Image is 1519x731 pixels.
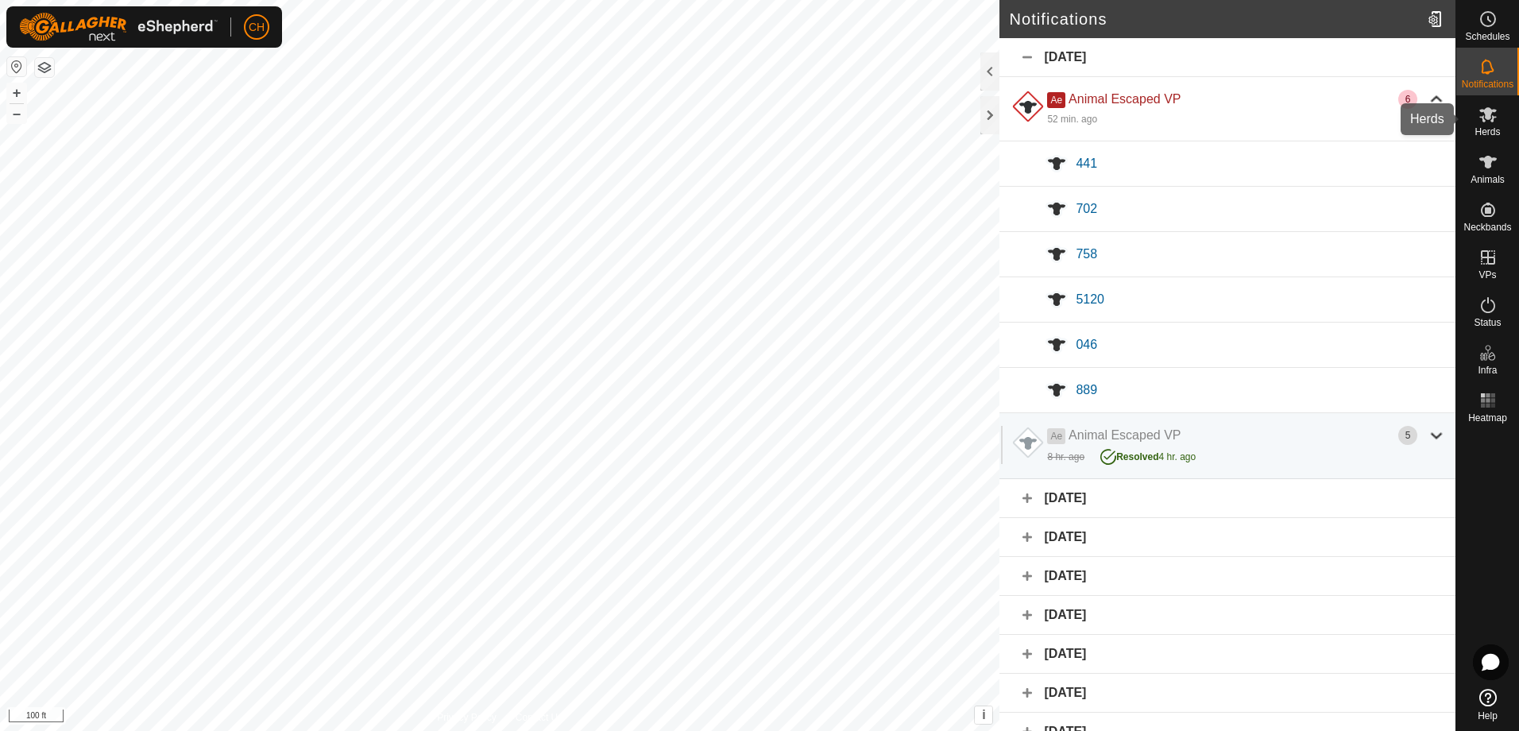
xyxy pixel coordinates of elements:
[516,710,562,725] a: Contact Us
[1471,175,1505,184] span: Animals
[19,13,218,41] img: Gallagher Logo
[35,58,54,77] button: Map Layers
[437,710,497,725] a: Privacy Policy
[999,557,1455,596] div: [DATE]
[1076,247,1097,261] span: 758
[7,104,26,123] button: –
[1478,711,1498,721] span: Help
[1462,79,1513,89] span: Notifications
[1076,292,1104,306] span: 5120
[1047,112,1097,126] div: 52 min. ago
[1076,157,1097,170] span: 441
[249,19,265,36] span: CH
[1047,450,1084,464] div: 8 hr. ago
[1047,428,1065,444] span: Ae
[1474,318,1501,327] span: Status
[1100,445,1196,464] div: 4 hr. ago
[1076,202,1097,215] span: 702
[1456,683,1519,727] a: Help
[982,708,985,721] span: i
[1069,428,1181,442] span: Animal Escaped VP
[975,706,992,724] button: i
[7,83,26,102] button: +
[1116,451,1158,462] span: Resolved
[1475,127,1500,137] span: Herds
[1398,426,1417,445] div: 5
[1076,383,1097,396] span: 889
[1478,270,1496,280] span: VPs
[999,674,1455,713] div: [DATE]
[999,518,1455,557] div: [DATE]
[1076,338,1097,351] span: 046
[1478,365,1497,375] span: Infra
[999,479,1455,518] div: [DATE]
[999,635,1455,674] div: [DATE]
[1465,32,1509,41] span: Schedules
[1468,413,1507,423] span: Heatmap
[999,596,1455,635] div: [DATE]
[1463,222,1511,232] span: Neckbands
[1069,92,1181,106] span: Animal Escaped VP
[7,57,26,76] button: Reset Map
[1047,92,1065,108] span: Ae
[1398,90,1417,109] div: 6
[999,38,1455,77] div: [DATE]
[1009,10,1420,29] h2: Notifications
